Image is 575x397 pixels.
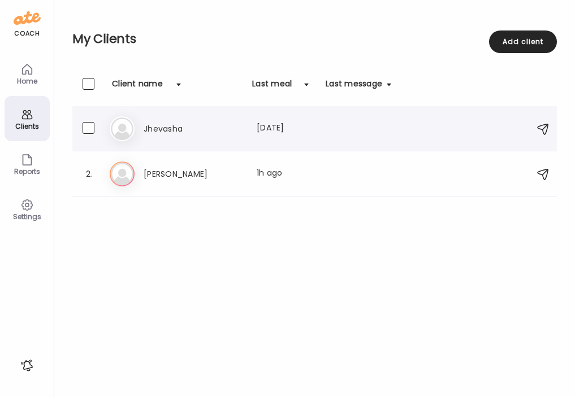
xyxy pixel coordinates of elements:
div: Add client [489,30,557,53]
h2: My Clients [72,30,557,47]
div: Last meal [252,78,292,96]
div: Last message [326,78,382,96]
h3: Jhevasha [144,122,243,136]
div: Client name [112,78,163,96]
div: Settings [7,213,47,220]
img: ate [14,9,41,27]
div: Clients [7,123,47,130]
div: Reports [7,168,47,175]
div: [DATE] [257,122,317,136]
div: 1h ago [257,167,317,181]
div: coach [14,29,40,38]
h3: [PERSON_NAME] [144,167,243,181]
div: Home [7,77,47,85]
div: 2. [83,167,96,181]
